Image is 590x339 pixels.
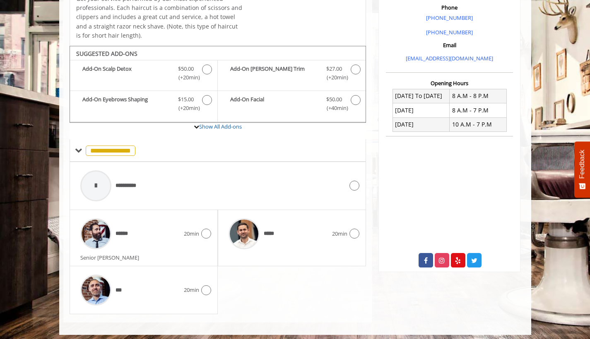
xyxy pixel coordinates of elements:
[80,254,143,261] span: Senior [PERSON_NAME]
[393,89,450,103] td: [DATE] To [DATE]
[388,5,511,10] h3: Phone
[406,55,493,62] a: [EMAIL_ADDRESS][DOMAIN_NAME]
[82,64,170,82] b: Add-On Scalp Detox
[450,103,507,117] td: 8 A.M - 7 P.M
[74,64,213,84] label: Add-On Scalp Detox
[332,229,347,238] span: 20min
[322,104,346,112] span: (+40min )
[388,42,511,48] h3: Email
[578,150,586,179] span: Feedback
[199,123,242,130] a: Show All Add-ons
[173,73,198,82] span: (+20min )
[184,229,199,238] span: 20min
[230,95,318,112] b: Add-On Facial
[184,286,199,294] span: 20min
[178,64,194,73] span: $50.00
[222,95,361,115] label: Add-On Facial
[426,14,473,21] a: [PHONE_NUMBER]
[173,104,198,112] span: (+20min )
[70,46,366,123] div: The Made Man Senior Barber Haircut Add-onS
[450,89,507,103] td: 8 A.M - 8 P.M
[322,73,346,82] span: (+20min )
[574,141,590,198] button: Feedback - Show survey
[426,29,473,36] a: [PHONE_NUMBER]
[230,64,318,82] b: Add-On [PERSON_NAME] Trim
[178,95,194,104] span: $15.00
[450,117,507,131] td: 10 A.M - 7 P.M
[82,95,170,112] b: Add-On Eyebrows Shaping
[76,50,137,57] b: SUGGESTED ADD-ONS
[74,95,213,115] label: Add-On Eyebrows Shaping
[326,64,342,73] span: $27.00
[222,64,361,84] label: Add-On Beard Trim
[393,117,450,131] td: [DATE]
[326,95,342,104] span: $50.00
[386,80,513,86] h3: Opening Hours
[393,103,450,117] td: [DATE]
